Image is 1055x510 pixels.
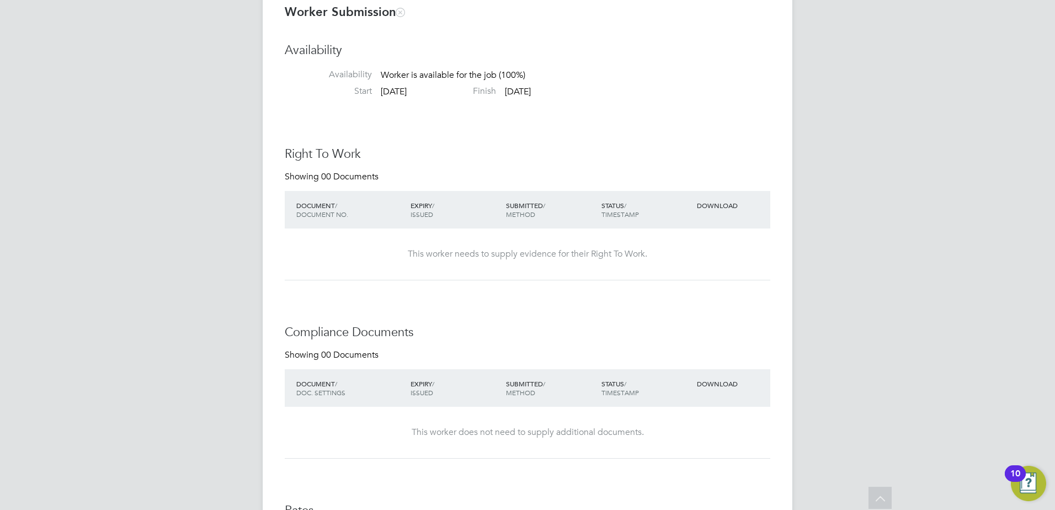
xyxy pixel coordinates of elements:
[503,195,599,224] div: SUBMITTED
[1010,474,1020,488] div: 10
[411,388,433,397] span: ISSUED
[409,86,496,97] label: Finish
[285,69,372,81] label: Availability
[432,379,434,388] span: /
[335,379,337,388] span: /
[503,374,599,402] div: SUBMITTED
[601,210,639,219] span: TIMESTAMP
[321,349,379,360] span: 00 Documents
[335,201,337,210] span: /
[624,379,626,388] span: /
[599,374,694,402] div: STATUS
[296,248,759,260] div: This worker needs to supply evidence for their Right To Work.
[285,146,770,162] h3: Right To Work
[1011,466,1046,501] button: Open Resource Center, 10 new notifications
[599,195,694,224] div: STATUS
[601,388,639,397] span: TIMESTAMP
[506,388,535,397] span: METHOD
[285,325,770,341] h3: Compliance Documents
[296,210,348,219] span: DOCUMENT NO.
[294,374,408,402] div: DOCUMENT
[506,210,535,219] span: METHOD
[321,171,379,182] span: 00 Documents
[432,201,434,210] span: /
[381,86,407,97] span: [DATE]
[296,427,759,438] div: This worker does not need to supply additional documents.
[285,171,381,183] div: Showing
[285,4,404,19] b: Worker Submission
[543,379,545,388] span: /
[381,70,525,81] span: Worker is available for the job (100%)
[694,195,770,215] div: DOWNLOAD
[285,349,381,361] div: Showing
[411,210,433,219] span: ISSUED
[408,374,503,402] div: EXPIRY
[285,42,770,59] h3: Availability
[694,374,770,394] div: DOWNLOAD
[505,86,531,97] span: [DATE]
[294,195,408,224] div: DOCUMENT
[296,388,345,397] span: DOC. SETTINGS
[285,86,372,97] label: Start
[543,201,545,210] span: /
[408,195,503,224] div: EXPIRY
[624,201,626,210] span: /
